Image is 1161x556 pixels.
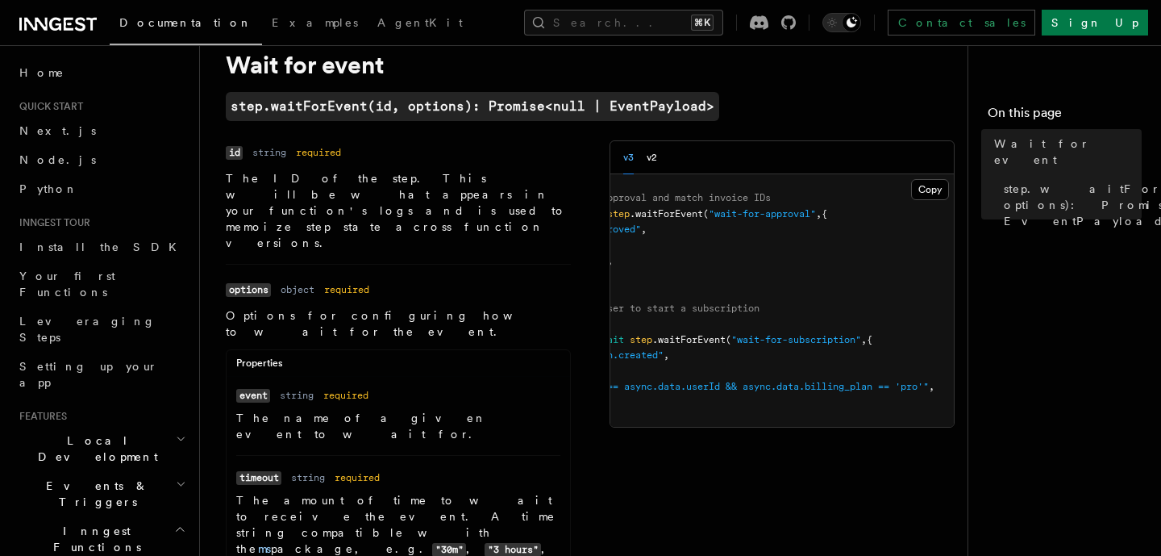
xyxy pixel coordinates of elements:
a: Python [13,174,189,203]
dd: string [280,389,314,402]
code: event [236,389,270,403]
a: Examples [262,5,368,44]
span: Events & Triggers [13,478,176,510]
span: , [861,334,867,345]
h1: Wait for event [226,50,871,79]
span: , [816,208,822,219]
span: Inngest tour [13,216,90,229]
a: Contact sales [888,10,1035,36]
span: Quick start [13,100,83,113]
span: Home [19,65,64,81]
span: Wait for event [994,136,1142,168]
span: "wait-for-subscription" [731,334,861,345]
p: The name of a given event to wait for. [236,410,560,442]
span: Examples [272,16,358,29]
a: AgentKit [368,5,472,44]
button: v3 [623,141,634,174]
span: .waitForEvent [630,208,703,219]
span: , [664,349,669,361]
span: , [607,255,613,266]
a: step.waitForEvent(id, options): Promise<null | EventPayload> [226,92,719,121]
h4: On this page [988,103,1142,129]
span: "wait-for-approval" [709,208,816,219]
dd: required [323,389,368,402]
a: Leveraging Steps [13,307,189,352]
span: AgentKit [377,16,463,29]
button: v2 [647,141,657,174]
a: Your first Functions [13,261,189,307]
kbd: ⌘K [691,15,714,31]
span: Your first Functions [19,270,115,299]
span: step [630,334,652,345]
a: ms [258,542,271,555]
span: , [929,381,934,392]
span: Node.js [19,153,96,166]
span: Setting up your app [19,360,158,389]
a: step.waitForEvent(id, options): Promise<null | EventPayload> [997,174,1142,236]
span: Install the SDK [19,240,186,253]
span: // Wait 7 days for an approval and match invoice IDs [477,192,771,203]
span: await [596,334,624,345]
span: Leveraging Steps [19,315,156,344]
a: Next.js [13,116,189,145]
dd: required [296,146,341,159]
span: step [607,208,630,219]
a: Setting up your app [13,352,189,397]
span: , [641,224,647,235]
button: Events & Triggers [13,471,189,516]
a: Sign Up [1042,10,1148,36]
span: Next.js [19,124,96,137]
div: Properties [227,357,570,377]
a: Install the SDK [13,232,189,261]
a: Documentation [110,5,262,45]
p: Options for configuring how to wait for the event. [226,307,571,340]
span: { [867,334,872,345]
a: Node.js [13,145,189,174]
span: // Wait 30 days for a user to start a subscription [477,303,759,314]
a: Home [13,58,189,87]
span: Documentation [119,16,252,29]
span: "event.data.userId == async.data.userId && async.data.billing_plan == 'pro'" [500,381,929,392]
p: The ID of the step. This will be what appears in your function's logs and is used to memoize step... [226,170,571,251]
a: Wait for event [988,129,1142,174]
dd: string [291,471,325,484]
code: timeout [236,471,281,485]
span: Features [13,410,67,423]
dd: required [335,471,380,484]
code: options [226,283,271,297]
button: Toggle dark mode [822,13,861,32]
button: Search...⌘K [524,10,723,36]
span: Python [19,182,78,195]
button: Local Development [13,426,189,471]
span: Inngest Functions [13,523,174,555]
span: ( [726,334,731,345]
span: Local Development [13,433,176,465]
button: Copy [911,179,949,200]
span: { [822,208,827,219]
code: id [226,146,243,160]
dd: required [324,283,369,296]
dd: string [252,146,286,159]
span: .waitForEvent [652,334,726,345]
span: ( [703,208,709,219]
dd: object [281,283,314,296]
